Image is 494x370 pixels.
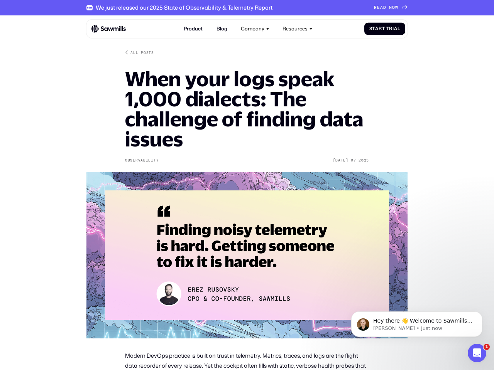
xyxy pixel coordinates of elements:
[125,69,369,149] h1: When your logs speak 1,000 dialects: The challenge of finding data issues
[180,22,206,35] a: Product
[389,5,392,10] span: N
[394,26,398,31] span: a
[380,5,383,10] span: A
[125,158,159,163] div: Observability
[369,26,372,31] span: S
[382,26,385,31] span: t
[34,30,133,37] p: Message from Winston, sent Just now
[130,50,154,55] div: All posts
[333,158,349,163] div: [DATE]
[386,26,389,31] span: T
[241,26,264,32] div: Company
[86,172,408,338] img: Noisy telemetry
[359,158,369,163] div: 2025
[383,5,386,10] span: D
[484,344,490,350] span: 1
[372,26,375,31] span: t
[34,22,133,67] span: Hey there 👋 Welcome to Sawmills. The smart telemetry management platform that solves cost, qualit...
[125,50,154,55] a: All posts
[213,22,231,35] a: Blog
[96,4,272,11] div: We just released our 2025 State of Observability & Telemetry Report
[392,5,395,10] span: O
[374,5,377,10] span: R
[340,295,494,349] iframe: Intercom notifications message
[379,26,382,31] span: r
[377,5,380,10] span: E
[283,26,308,32] div: Resources
[375,26,379,31] span: a
[389,26,392,31] span: r
[395,5,398,10] span: W
[364,22,405,35] a: StartTrial
[468,344,486,362] iframe: Intercom live chat
[351,158,356,163] div: 07
[237,22,273,35] div: Company
[374,5,408,10] a: READNOW
[392,26,394,31] span: i
[279,22,316,35] div: Resources
[398,26,400,31] span: l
